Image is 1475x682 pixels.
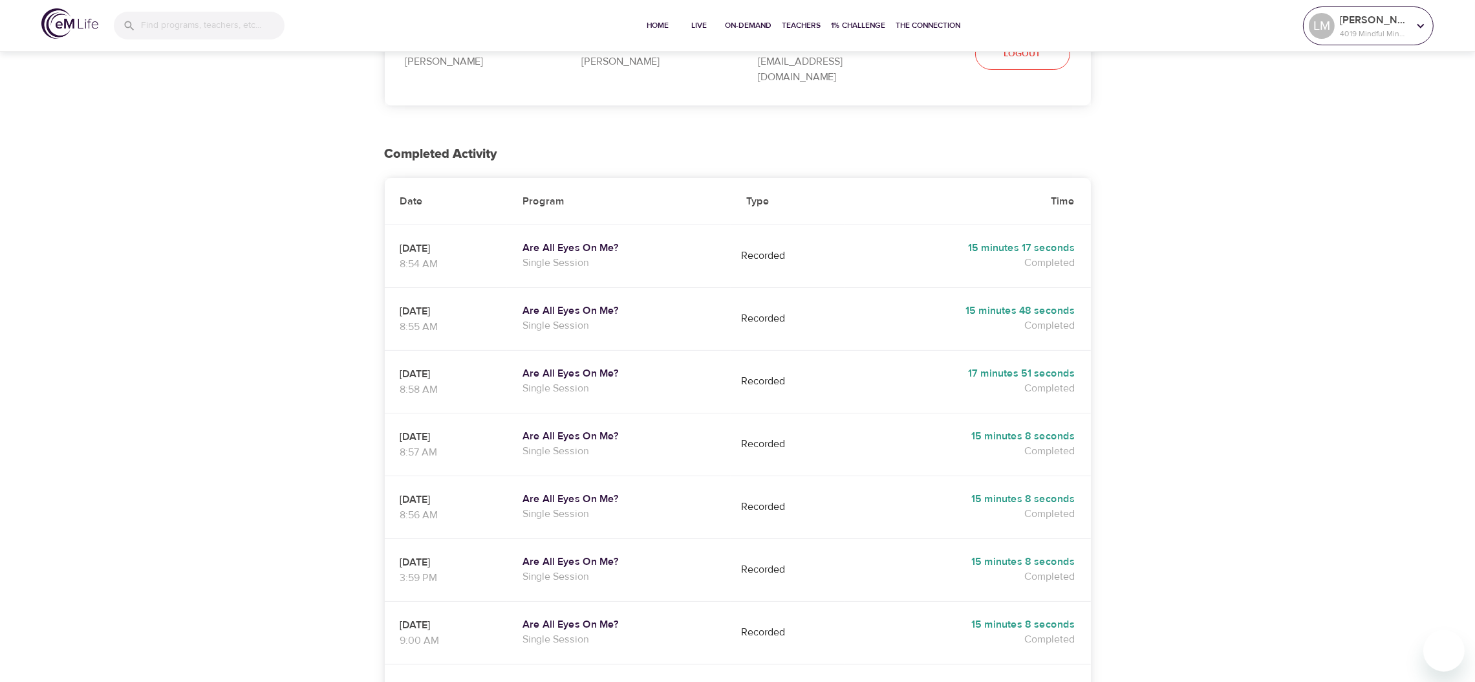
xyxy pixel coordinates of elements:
p: [DATE] [400,429,492,445]
p: [DATE] [400,241,492,256]
p: Completed [860,443,1075,459]
a: Are All Eyes On Me? [522,492,715,506]
a: Are All Eyes On Me? [522,367,715,380]
p: 8:54 AM [400,256,492,272]
p: 3:59 PM [400,570,492,586]
span: 1% Challenge [832,19,886,32]
th: Date [385,178,508,225]
p: Single Session [522,632,715,647]
p: Completed [860,632,1075,647]
td: Recorded [731,225,845,287]
a: Are All Eyes On Me? [522,304,715,318]
img: logo [41,8,98,39]
p: Single Session [522,443,715,459]
p: Completed [860,255,1075,270]
td: Recorded [731,413,845,476]
p: [DATE] [400,366,492,382]
p: [PERSON_NAME][EMAIL_ADDRESS][DOMAIN_NAME] [759,38,894,85]
p: [PERSON_NAME] [1340,12,1408,28]
p: Single Session [522,569,715,584]
td: Recorded [731,538,845,601]
span: Logout [1004,46,1041,62]
a: Are All Eyes On Me? [522,430,715,443]
td: Recorded [731,476,845,538]
span: Home [643,19,674,32]
h5: 15 minutes 48 seconds [860,304,1075,318]
p: 8:58 AM [400,382,492,397]
p: Single Session [522,380,715,396]
h5: 15 minutes 8 seconds [860,430,1075,443]
p: Single Session [522,255,715,270]
p: [PERSON_NAME] [582,54,717,69]
a: Are All Eyes On Me? [522,555,715,569]
a: Are All Eyes On Me? [522,618,715,632]
p: Completed [860,380,1075,396]
p: Completed [860,506,1075,522]
td: Recorded [731,601,845,664]
span: The Connection [896,19,961,32]
p: Completed [860,569,1075,584]
div: LM [1309,13,1335,39]
p: Single Session [522,506,715,522]
p: Single Session [522,318,715,333]
p: 9:00 AM [400,633,492,648]
h5: 15 minutes 8 seconds [860,555,1075,569]
p: [DATE] [400,303,492,319]
p: [PERSON_NAME] [405,54,541,69]
iframe: Button to launch messaging window [1423,630,1465,672]
p: 8:56 AM [400,507,492,523]
h5: 15 minutes 8 seconds [860,618,1075,632]
p: 8:55 AM [400,319,492,335]
p: 8:57 AM [400,445,492,460]
h2: Completed Activity [385,147,1091,162]
p: [DATE] [400,555,492,570]
span: Teachers [782,19,821,32]
span: On-Demand [726,19,772,32]
button: Logout [975,38,1070,71]
h5: 15 minutes 17 seconds [860,241,1075,255]
p: [DATE] [400,492,492,507]
td: Recorded [731,350,845,413]
p: [DATE] [400,617,492,633]
span: Live [684,19,715,32]
p: 4019 Mindful Minutes [1340,28,1408,39]
th: Program [507,178,731,225]
td: Recorded [731,287,845,350]
h5: 17 minutes 51 seconds [860,367,1075,380]
p: Completed [860,318,1075,333]
th: Time [845,178,1091,225]
input: Find programs, teachers, etc... [141,12,285,39]
h5: 15 minutes 8 seconds [860,492,1075,506]
a: Are All Eyes On Me? [522,241,715,255]
th: Type [731,178,845,225]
